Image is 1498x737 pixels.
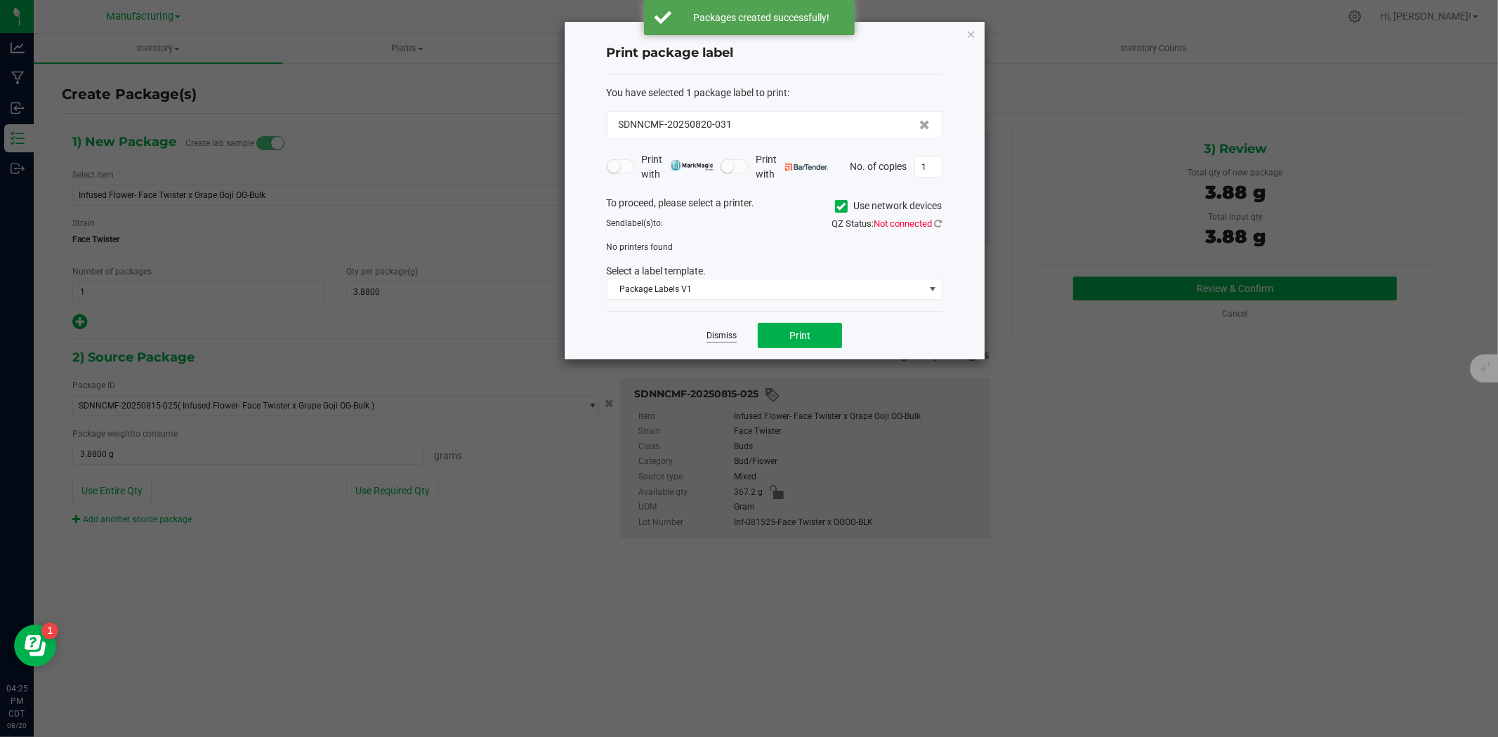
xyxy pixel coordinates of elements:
span: Print [789,330,810,341]
span: Package Labels V1 [607,279,924,299]
span: No. of copies [850,160,907,171]
span: SDNNCMF-20250820-031 [619,117,732,132]
img: mark_magic_cybra.png [671,160,714,171]
span: QZ Status: [832,218,942,229]
span: You have selected 1 package label to print [607,87,788,98]
span: Print with [641,152,714,182]
span: Print with [756,152,828,182]
button: Print [758,323,842,348]
h4: Print package label [607,44,942,62]
span: Send to: [607,218,664,228]
div: To proceed, please select a printer. [596,196,953,217]
div: Packages created successfully! [679,11,844,25]
img: bartender.png [785,164,828,171]
a: Dismiss [707,330,737,342]
span: No printers found [607,242,674,252]
iframe: Resource center unread badge [41,623,58,639]
div: : [607,86,942,100]
div: Select a label template. [596,264,953,279]
label: Use network devices [835,199,942,213]
span: Not connected [874,218,933,229]
iframe: Resource center [14,625,56,667]
span: label(s) [626,218,654,228]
